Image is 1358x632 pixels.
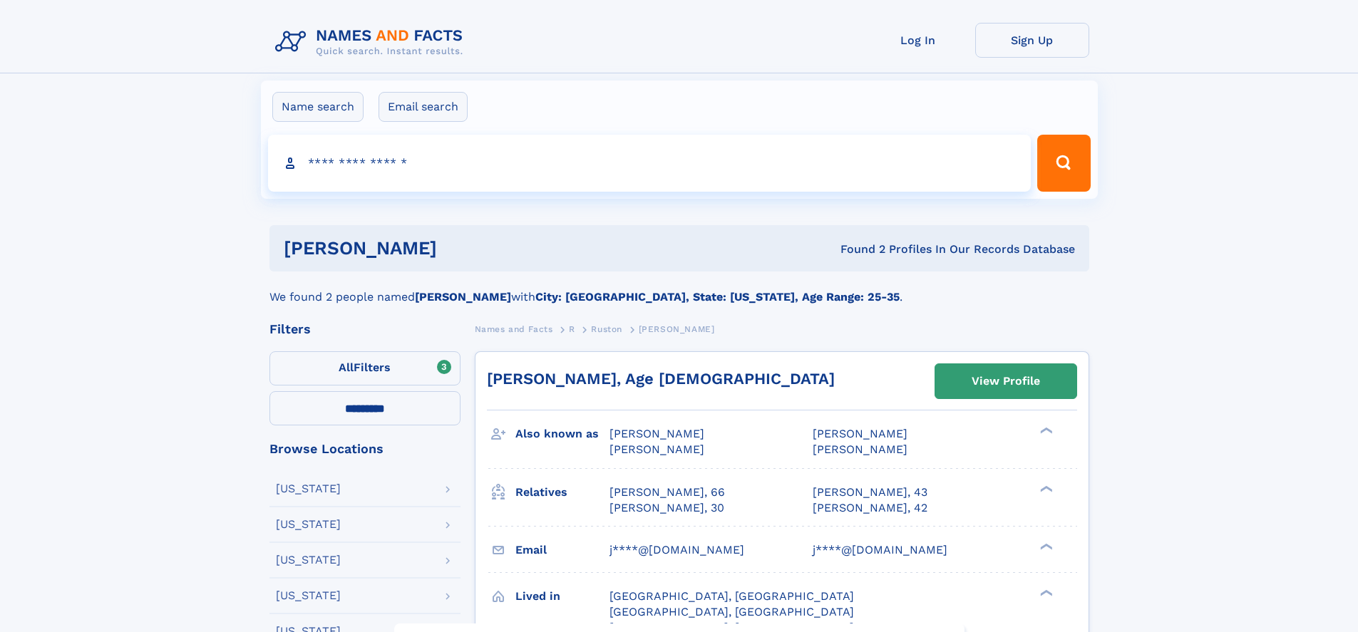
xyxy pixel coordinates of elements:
[1037,135,1090,192] button: Search Button
[975,23,1089,58] a: Sign Up
[591,320,622,338] a: Ruston
[609,442,704,456] span: [PERSON_NAME]
[269,442,461,455] div: Browse Locations
[272,92,364,122] label: Name search
[813,442,907,456] span: [PERSON_NAME]
[515,584,609,608] h3: Lived in
[972,365,1040,398] div: View Profile
[1036,588,1054,597] div: ❯
[515,422,609,446] h3: Also known as
[269,323,461,336] div: Filters
[609,485,725,500] a: [PERSON_NAME], 66
[339,361,354,374] span: All
[569,320,575,338] a: R
[475,320,553,338] a: Names and Facts
[1036,542,1054,551] div: ❯
[591,324,622,334] span: Ruston
[639,242,1075,257] div: Found 2 Profiles In Our Records Database
[935,364,1076,398] a: View Profile
[861,23,975,58] a: Log In
[535,290,900,304] b: City: [GEOGRAPHIC_DATA], State: [US_STATE], Age Range: 25-35
[415,290,511,304] b: [PERSON_NAME]
[515,480,609,504] h3: Relatives
[639,324,715,334] span: [PERSON_NAME]
[379,92,468,122] label: Email search
[276,519,341,530] div: [US_STATE]
[269,271,1089,306] div: We found 2 people named with .
[276,483,341,494] div: [US_STATE]
[515,538,609,562] h3: Email
[609,427,704,440] span: [PERSON_NAME]
[269,351,461,385] label: Filters
[813,500,927,516] a: [PERSON_NAME], 42
[268,135,1032,192] input: search input
[609,500,724,516] a: [PERSON_NAME], 30
[813,485,927,500] a: [PERSON_NAME], 43
[1036,484,1054,493] div: ❯
[1036,426,1054,435] div: ❯
[284,239,639,257] h1: [PERSON_NAME]
[813,427,907,440] span: [PERSON_NAME]
[276,590,341,601] div: [US_STATE]
[609,589,854,603] span: [GEOGRAPHIC_DATA], [GEOGRAPHIC_DATA]
[269,23,475,61] img: Logo Names and Facts
[609,605,854,618] span: [GEOGRAPHIC_DATA], [GEOGRAPHIC_DATA]
[276,554,341,566] div: [US_STATE]
[569,324,575,334] span: R
[487,370,835,388] a: [PERSON_NAME], Age [DEMOGRAPHIC_DATA]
